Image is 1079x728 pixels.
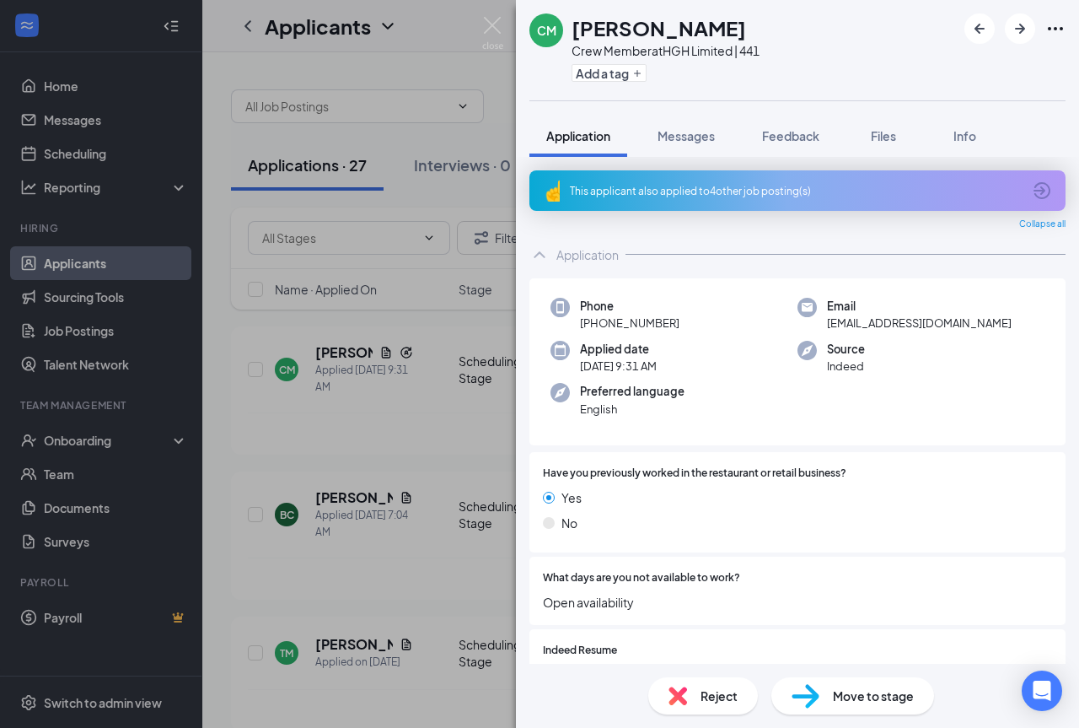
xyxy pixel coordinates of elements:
[1022,671,1062,711] div: Open Intercom Messenger
[953,128,976,143] span: Info
[1010,19,1030,39] svg: ArrowRight
[543,570,740,586] span: What days are you not available to work?
[827,358,865,375] span: Indeed
[580,298,679,315] span: Phone
[543,593,1052,612] span: Open availability
[580,315,679,332] span: [PHONE_NUMBER]
[556,246,619,263] div: Application
[1032,181,1052,201] svg: ArrowCircle
[827,341,865,358] span: Source
[964,13,995,44] button: ArrowLeftNew
[537,22,556,39] div: CM
[529,245,550,265] svg: ChevronUp
[546,128,610,143] span: Application
[833,687,914,705] span: Move to stage
[543,466,846,482] span: Have you previously worked in the restaurant or retail business?
[572,42,760,59] div: Crew Member at HGH Limited | 441
[580,401,684,418] span: English
[1019,218,1066,231] span: Collapse all
[827,315,1012,332] span: [EMAIL_ADDRESS][DOMAIN_NAME]
[658,128,715,143] span: Messages
[762,128,819,143] span: Feedback
[572,13,746,42] h1: [PERSON_NAME]
[969,19,990,39] svg: ArrowLeftNew
[1045,19,1066,39] svg: Ellipses
[570,184,1022,198] div: This applicant also applied to 4 other job posting(s)
[632,68,642,78] svg: Plus
[580,383,684,400] span: Preferred language
[572,64,647,82] button: PlusAdd a tag
[1005,13,1035,44] button: ArrowRight
[580,358,657,375] span: [DATE] 9:31 AM
[561,514,577,532] span: No
[561,488,582,507] span: Yes
[701,687,738,705] span: Reject
[827,298,1012,315] span: Email
[543,643,617,659] span: Indeed Resume
[871,128,896,143] span: Files
[580,341,657,358] span: Applied date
